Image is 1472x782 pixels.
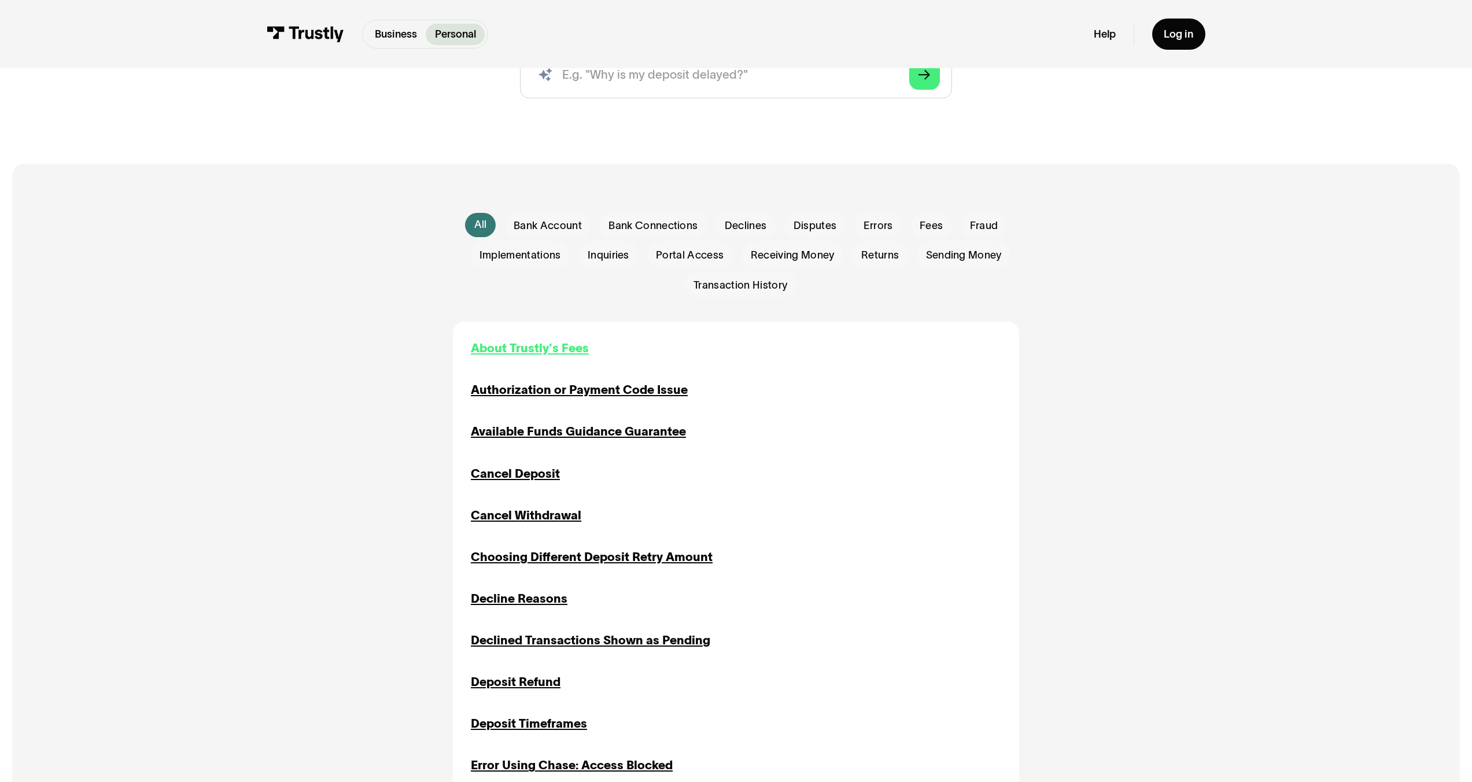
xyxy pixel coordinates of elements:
[725,219,767,234] span: Declines
[1094,28,1116,41] a: Help
[588,248,629,263] span: Inquiries
[751,248,835,263] span: Receiving Money
[693,278,787,293] span: Transaction History
[471,632,710,650] a: Declined Transactions Shown as Pending
[1164,28,1193,41] div: Log in
[479,248,561,263] span: Implementations
[970,219,998,234] span: Fraud
[608,219,698,234] span: Bank Connections
[375,27,417,42] p: Business
[366,24,426,45] a: Business
[471,507,581,525] a: Cancel Withdrawal
[920,219,943,234] span: Fees
[864,219,893,234] span: Errors
[471,673,560,691] a: Deposit Refund
[471,590,567,608] a: Decline Reasons
[426,24,485,45] a: Personal
[465,213,496,237] a: All
[267,26,344,42] img: Trustly Logo
[926,248,1002,263] span: Sending Money
[520,51,952,98] form: Search
[471,715,587,733] a: Deposit Timeframes
[453,212,1019,298] form: Email Form
[1152,19,1205,50] a: Log in
[471,465,560,483] a: Cancel Deposit
[656,248,724,263] span: Portal Access
[471,548,713,566] a: Choosing Different Deposit Retry Amount
[520,51,952,98] input: search
[514,219,582,234] span: Bank Account
[435,27,476,42] p: Personal
[471,340,589,357] a: About Trustly's Fees
[794,219,837,234] span: Disputes
[471,381,688,399] a: Authorization or Payment Code Issue
[471,757,673,774] a: Error Using Chase: Access Blocked
[861,248,899,263] span: Returns
[471,423,686,441] a: Available Funds Guidance Guarantee
[474,217,487,233] div: All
